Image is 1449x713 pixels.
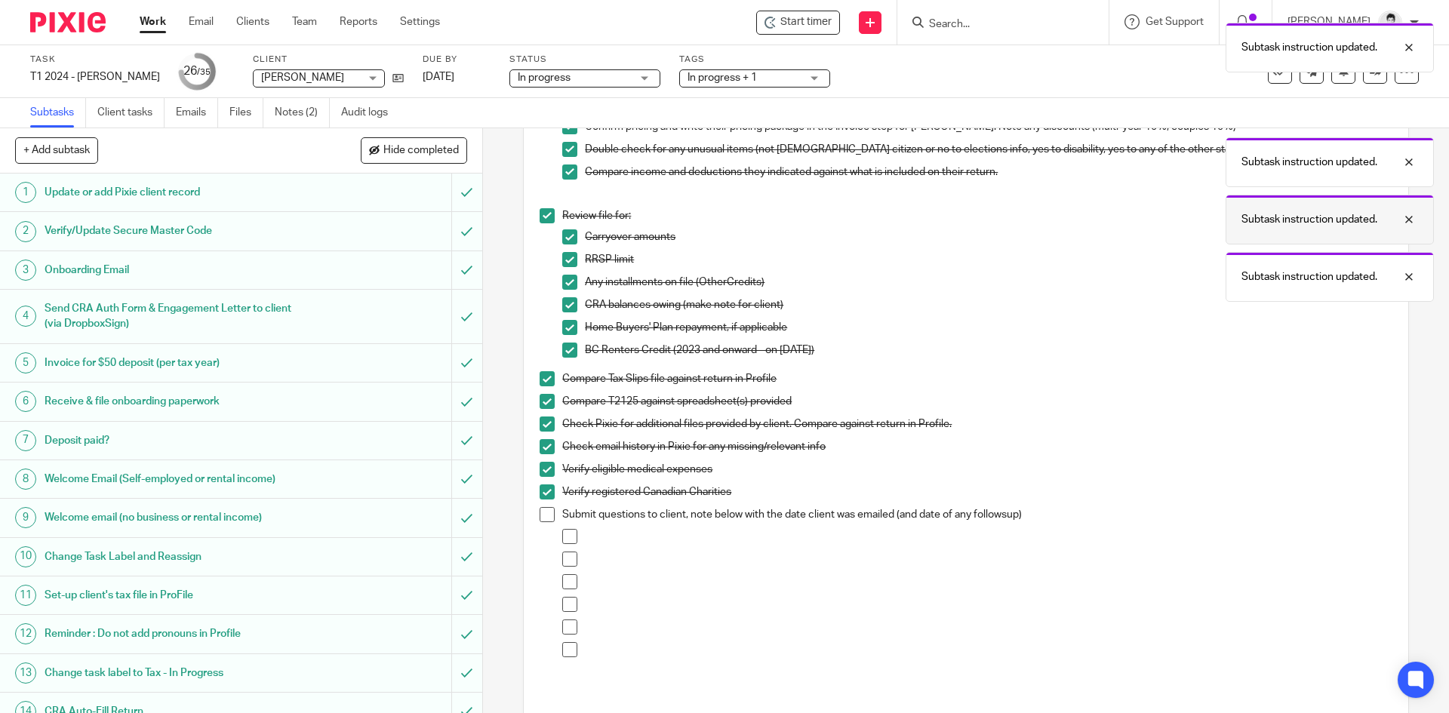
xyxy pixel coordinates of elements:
[15,306,36,327] div: 4
[176,98,218,128] a: Emails
[45,429,306,452] h1: Deposit paid?
[585,229,1392,244] p: Carryover amounts
[562,507,1392,522] p: Submit questions to client, note below with the date client was emailed (and date of any followsup)
[585,164,1392,180] p: Compare income and deductions they indicated against what is included on their return.
[45,584,306,607] h1: Set-up client's tax file in ProFile
[585,275,1392,290] p: Any installments on file (OtherCredits)
[197,68,211,76] small: /35
[253,54,404,66] label: Client
[15,623,36,644] div: 12
[15,260,36,281] div: 3
[585,297,1392,312] p: CRA balances owing (make note for client)
[756,11,840,35] div: Brittney Appleby - T1 2024 - Brittney Appleby
[45,297,306,336] h1: Send CRA Auth Form & Engagement Letter to client (via DropboxSign)
[140,14,166,29] a: Work
[400,14,440,29] a: Settings
[45,506,306,529] h1: Welcome email (no business or rental income)
[30,98,86,128] a: Subtasks
[45,662,306,684] h1: Change task label to Tax - In Progress
[15,182,36,203] div: 1
[562,462,1392,477] p: Verify eligible medical expenses
[1241,212,1377,227] p: Subtask instruction updated.
[585,252,1392,267] p: RRSP limit
[45,181,306,204] h1: Update or add Pixie client record
[292,14,317,29] a: Team
[30,69,160,85] div: T1 2024 - Brittney Appleby
[45,352,306,374] h1: Invoice for $50 deposit (per tax year)
[383,145,459,157] span: Hide completed
[1241,40,1377,55] p: Subtask instruction updated.
[340,14,377,29] a: Reports
[585,142,1392,157] p: Double check for any unusual items (not [DEMOGRAPHIC_DATA] citizen or no to elections info, yes t...
[361,137,467,163] button: Hide completed
[1241,155,1377,170] p: Subtask instruction updated.
[229,98,263,128] a: Files
[30,54,160,66] label: Task
[261,72,344,83] span: [PERSON_NAME]
[15,662,36,684] div: 13
[562,439,1392,454] p: Check email history in Pixie for any missing/relevant info
[275,98,330,128] a: Notes (2)
[45,468,306,490] h1: Welcome Email (Self-employed or rental income)
[183,63,211,80] div: 26
[45,390,306,413] h1: Receive & file onboarding paperwork
[562,416,1392,432] p: Check Pixie for additional files provided by client. Compare against return in Profile.
[97,98,165,128] a: Client tasks
[45,622,306,645] h1: Reminder : Do not add pronouns in Profile
[15,221,36,242] div: 2
[423,72,454,82] span: [DATE]
[15,391,36,412] div: 6
[15,469,36,490] div: 8
[585,320,1392,335] p: Home Buyers' Plan repayment, if applicable
[15,430,36,451] div: 7
[509,54,660,66] label: Status
[688,72,757,83] span: In progress + 1
[341,98,399,128] a: Audit logs
[679,54,830,66] label: Tags
[585,343,1392,358] p: BC Renters Credit (2023 and onward - on [DATE])
[15,507,36,528] div: 9
[562,484,1392,499] p: Verify registered Canadian Charities
[15,585,36,606] div: 11
[45,220,306,242] h1: Verify/Update Secure Master Code
[1241,269,1377,284] p: Subtask instruction updated.
[1378,11,1402,35] img: squarehead.jpg
[45,546,306,568] h1: Change Task Label and Reassign
[423,54,491,66] label: Due by
[189,14,214,29] a: Email
[236,14,269,29] a: Clients
[562,208,1392,223] p: Review file for:
[15,352,36,373] div: 5
[30,69,160,85] div: T1 2024 - [PERSON_NAME]
[45,259,306,281] h1: Onboarding Email
[30,12,106,32] img: Pixie
[562,371,1392,386] p: Compare Tax Slips file against return in Profile
[518,72,571,83] span: In progress
[15,546,36,567] div: 10
[562,394,1392,409] p: Compare T2125 against spreadsheet(s) provided
[15,137,98,163] button: + Add subtask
